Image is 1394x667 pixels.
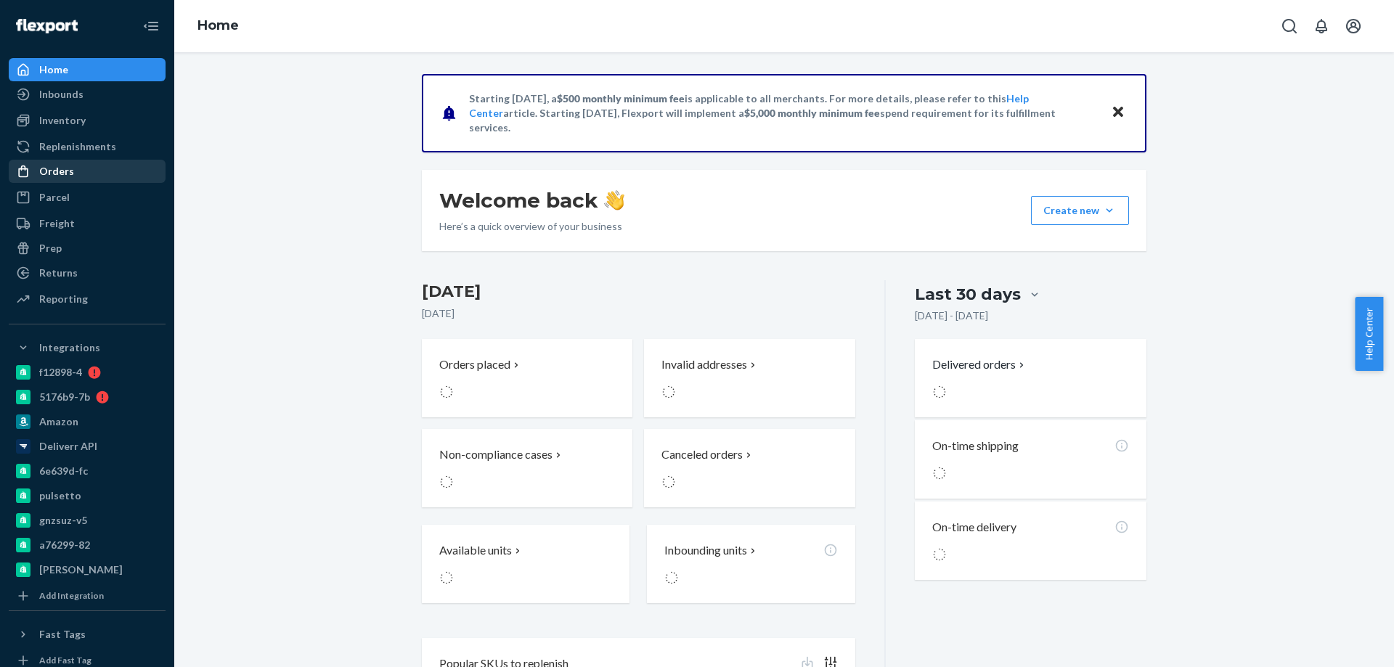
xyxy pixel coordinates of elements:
div: Parcel [39,190,70,205]
div: 5176b9-7b [39,390,90,404]
div: f12898-4 [39,365,82,380]
a: Orders [9,160,166,183]
h3: [DATE] [422,280,855,303]
button: Available units [422,525,629,603]
div: Deliverr API [39,439,97,454]
div: Freight [39,216,75,231]
a: f12898-4 [9,361,166,384]
div: 6e639d-fc [39,464,88,478]
div: Returns [39,266,78,280]
a: a76299-82 [9,533,166,557]
div: Add Integration [39,589,104,602]
div: gnzsuz-v5 [39,513,87,528]
a: Add Integration [9,587,166,605]
a: Inbounds [9,83,166,106]
div: Replenishments [39,139,116,154]
a: Replenishments [9,135,166,158]
a: 5176b9-7b [9,385,166,409]
button: Help Center [1355,297,1383,371]
div: Fast Tags [39,627,86,642]
p: Inbounding units [664,542,747,559]
div: Reporting [39,292,88,306]
div: Add Fast Tag [39,654,91,666]
div: Inventory [39,113,86,128]
a: [PERSON_NAME] [9,558,166,581]
a: Freight [9,212,166,235]
div: Prep [39,241,62,255]
div: Last 30 days [915,283,1021,306]
a: Returns [9,261,166,285]
button: Non-compliance cases [422,429,632,507]
a: 6e639d-fc [9,459,166,483]
button: Canceled orders [644,429,855,507]
button: Fast Tags [9,623,166,646]
img: hand-wave emoji [604,190,624,210]
button: Delivered orders [932,356,1027,373]
button: Close Navigation [136,12,166,41]
img: Flexport logo [16,19,78,33]
div: Inbounds [39,87,83,102]
div: a76299-82 [39,538,90,552]
button: Open account menu [1339,12,1368,41]
a: Amazon [9,410,166,433]
button: Close [1109,102,1128,123]
button: Invalid addresses [644,339,855,417]
button: Create new [1031,196,1129,225]
p: Orders placed [439,356,510,373]
div: [PERSON_NAME] [39,562,123,577]
a: pulsetto [9,484,166,507]
a: Deliverr API [9,435,166,458]
div: Integrations [39,340,100,355]
a: Parcel [9,186,166,209]
span: $500 monthly minimum fee [557,92,685,105]
button: Open Search Box [1275,12,1304,41]
button: Inbounding units [647,525,855,603]
div: pulsetto [39,488,81,503]
h1: Welcome back [439,187,624,213]
div: Orders [39,164,74,179]
a: Home [9,58,166,81]
a: Inventory [9,109,166,132]
a: gnzsuz-v5 [9,509,166,532]
p: On-time shipping [932,438,1019,454]
p: Non-compliance cases [439,446,553,463]
p: Here’s a quick overview of your business [439,219,624,234]
p: [DATE] [422,306,855,321]
p: Invalid addresses [661,356,747,373]
div: Amazon [39,414,78,429]
a: Prep [9,237,166,260]
p: Canceled orders [661,446,743,463]
p: Starting [DATE], a is applicable to all merchants. For more details, please refer to this article... [469,91,1097,135]
ol: breadcrumbs [186,5,250,47]
span: $5,000 monthly minimum fee [744,107,880,119]
div: Home [39,62,68,77]
button: Open notifications [1307,12,1336,41]
button: Orders placed [422,339,632,417]
a: Home [197,17,239,33]
button: Integrations [9,336,166,359]
a: Reporting [9,287,166,311]
p: On-time delivery [932,519,1016,536]
p: [DATE] - [DATE] [915,308,988,323]
p: Available units [439,542,512,559]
